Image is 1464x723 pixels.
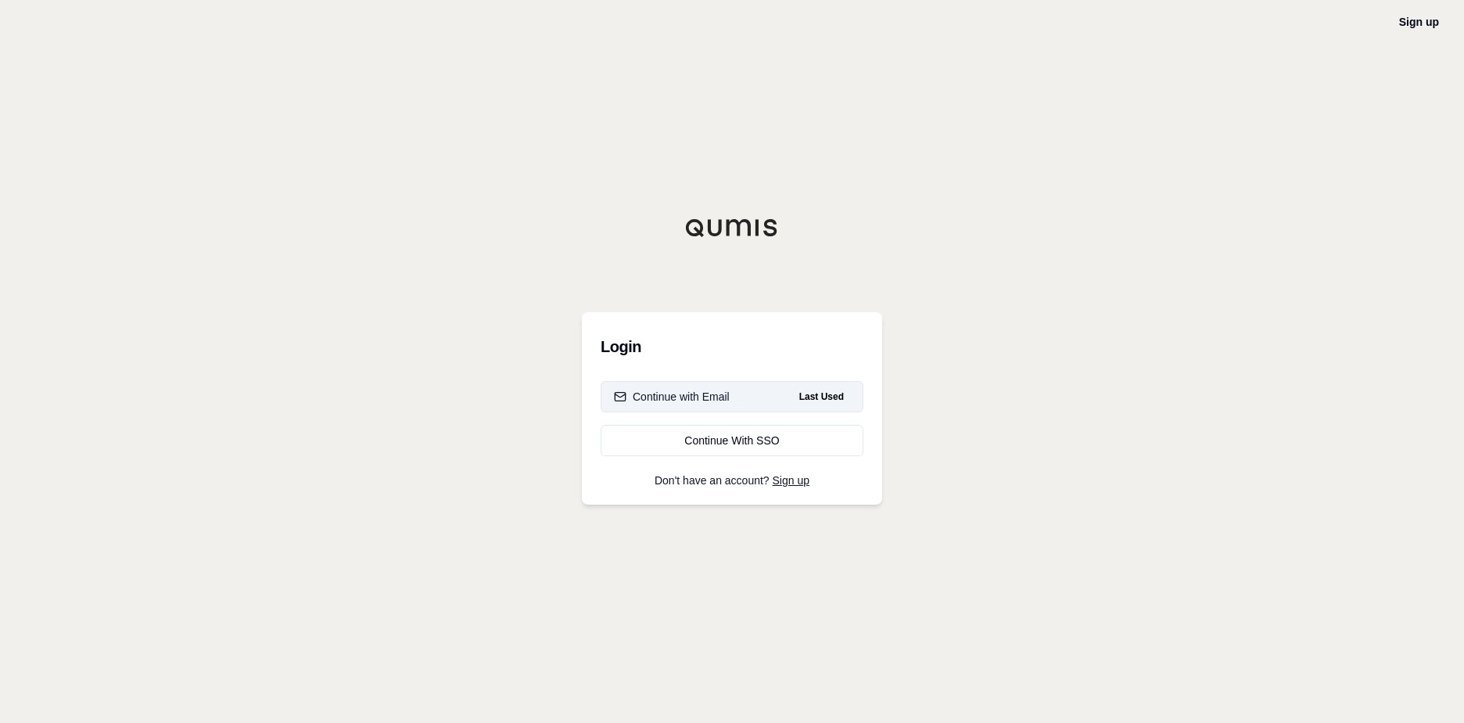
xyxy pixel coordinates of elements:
[685,218,779,237] img: Qumis
[773,474,809,487] a: Sign up
[614,389,730,405] div: Continue with Email
[601,425,863,456] a: Continue With SSO
[601,381,863,412] button: Continue with EmailLast Used
[601,475,863,486] p: Don't have an account?
[793,387,850,406] span: Last Used
[601,331,863,362] h3: Login
[1399,16,1439,28] a: Sign up
[614,433,850,448] div: Continue With SSO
